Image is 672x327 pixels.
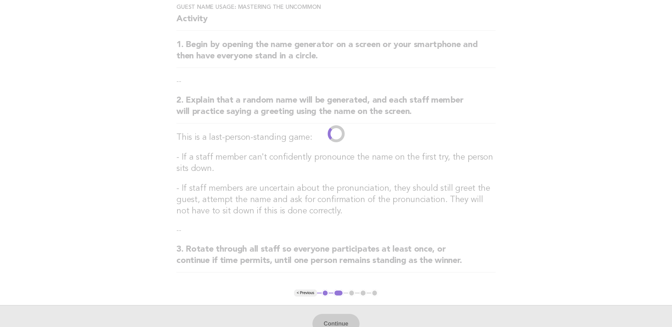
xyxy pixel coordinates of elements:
[176,95,496,124] h2: 2. Explain that a random name will be generated, and each staff member will practice saying a gre...
[176,76,496,86] p: --
[176,152,496,174] h3: - If a staff member can't confidently pronounce the name on the first try, the person sits down.
[176,225,496,235] p: --
[176,13,496,31] h2: Activity
[176,183,496,217] h3: - If staff members are uncertain about the pronunciation, they should still greet the guest, atte...
[176,244,496,272] h2: 3. Rotate through all staff so everyone participates at least once, or continue if time permits, ...
[176,132,496,143] h3: This is a last-person-standing game:
[176,4,496,11] h3: Guest name usage: Mastering the uncommon
[176,39,496,68] h2: 1. Begin by opening the name generator on a screen or your smartphone and then have everyone stan...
